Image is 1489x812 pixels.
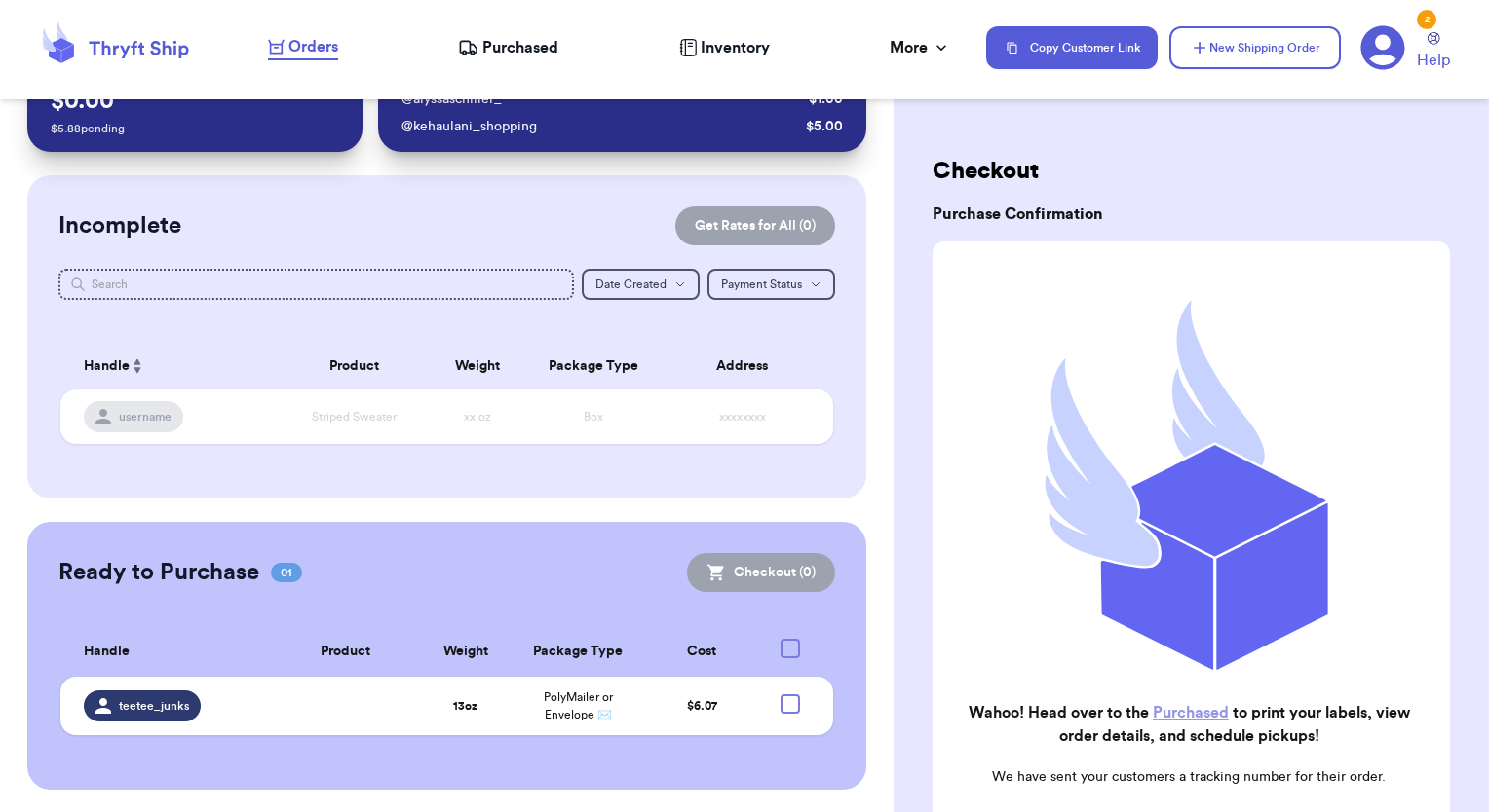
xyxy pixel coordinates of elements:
[933,156,1450,187] h2: Checkout
[584,411,603,423] span: Box
[51,121,340,136] p: $ 5.88 pending
[806,117,843,136] div: $ 5.00
[582,269,700,300] button: Date Created
[1153,705,1229,720] a: Purchased
[933,203,1450,226] h3: Purchase Confirmation
[1417,10,1436,29] div: 2
[432,343,524,389] th: Weight
[288,35,338,58] span: Orders
[453,700,477,712] strong: 13 oz
[707,269,835,300] button: Payment Status
[51,86,340,117] p: $ 0.00
[544,691,613,720] span: PolyMailer or Envelope ✉️
[119,409,172,424] span: username
[679,36,770,59] a: Inventory
[58,269,575,300] input: Search
[719,411,766,423] span: xxxxxxxx
[401,90,801,109] div: @ alyssaschiller_
[312,411,397,423] span: Striped Sweater
[664,343,834,389] th: Address
[464,411,491,423] span: xx oz
[420,627,510,677] th: Weight
[524,343,664,389] th: Package Type
[687,700,717,712] span: $ 6.07
[948,701,1431,748] h2: Wahoo! Head over to the to print your labels, view order details, and schedule pickups!
[119,698,189,714] span: teetee_junks
[595,278,667,290] span: Date Created
[458,36,558,59] a: Purchased
[809,90,843,109] div: $ 1.00
[890,36,951,59] div: More
[701,36,770,59] span: Inventory
[84,642,130,662] span: Handle
[675,206,835,245] button: Get Rates for All (0)
[482,36,558,59] span: Purchased
[84,356,130,377] span: Handle
[277,343,432,389] th: Product
[721,278,802,290] span: Payment Status
[948,767,1431,787] p: We have sent your customers a tracking number for their order.
[401,117,798,136] div: @ kehaulani_shopping
[646,627,759,677] th: Cost
[1417,32,1450,72] a: Help
[687,553,835,592] button: Checkout (0)
[130,354,145,378] button: Sort ascending
[58,210,181,241] h2: Incomplete
[271,563,302,582] span: 01
[1417,49,1450,72] span: Help
[1169,26,1341,69] button: New Shipping Order
[268,35,338,60] a: Orders
[58,557,259,588] h2: Ready to Purchase
[1360,25,1405,70] a: 2
[270,627,420,677] th: Product
[511,627,646,677] th: Package Type
[986,26,1158,69] button: Copy Customer Link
